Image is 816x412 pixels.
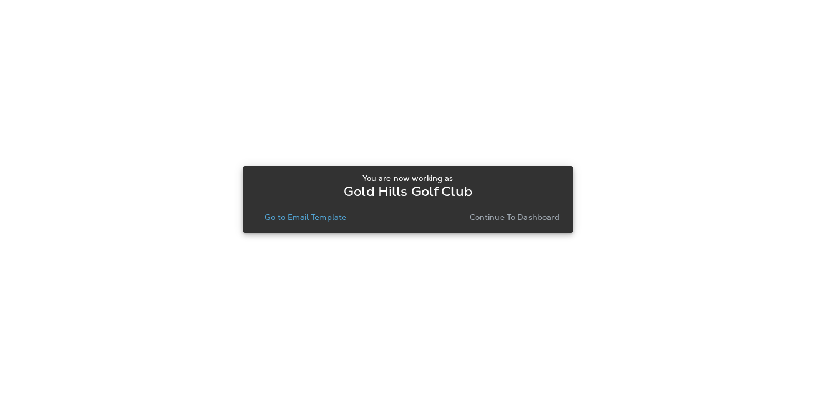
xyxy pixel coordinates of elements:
p: You are now working as [362,174,453,183]
p: Gold Hills Golf Club [344,187,472,196]
p: Continue to Dashboard [470,213,560,222]
button: Continue to Dashboard [465,209,565,225]
p: Go to Email Template [265,213,346,222]
button: Go to Email Template [260,209,351,225]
